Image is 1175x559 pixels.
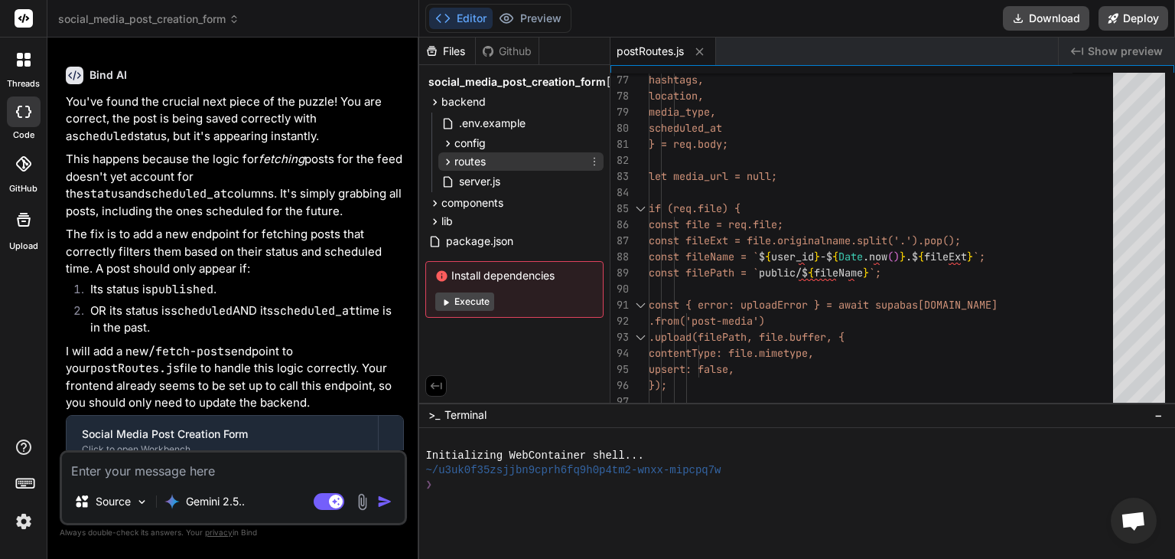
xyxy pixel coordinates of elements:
li: OR its status is AND its time is in the past. [78,302,404,337]
span: fileExt [924,250,967,263]
li: Its status is . [78,281,404,302]
span: server.js [457,172,502,191]
span: social_media_post_creation_form [428,74,606,90]
div: Click to open Workbench [82,443,363,456]
img: attachment [353,493,371,511]
span: lib [441,214,453,229]
div: 93 [610,329,629,345]
span: $ [826,250,832,263]
span: ) [893,250,900,263]
span: .env.example [457,114,527,132]
span: } [863,266,869,279]
label: code [13,129,34,142]
span: routes [454,154,486,169]
span: config [454,136,486,151]
p: Gemini 2.5.. [186,494,245,509]
span: public [759,266,796,279]
code: published [151,282,213,297]
span: Terminal [444,407,487,423]
span: - [820,250,826,263]
label: Upload [9,240,38,253]
span: if (req.file) { [649,201,740,215]
span: social_media_post_creation_form [58,11,239,27]
p: Source [96,494,131,509]
div: Click to collapse the range. [630,329,650,345]
code: postRoutes.js [90,361,180,376]
span: { [918,250,924,263]
label: GitHub [9,182,37,195]
button: Preview [493,8,568,29]
span: fileName [814,266,863,279]
button: − [1151,403,1166,427]
div: 90 [610,281,629,297]
span: { [832,250,838,263]
code: scheduled [171,303,233,319]
img: icon [377,494,392,509]
span: ❯ [425,478,433,492]
div: 87 [610,233,629,249]
em: fetching [259,152,304,166]
span: user_id [771,250,814,263]
span: }); [649,378,667,392]
span: `; [869,266,881,279]
span: .from('post-media') [649,314,765,328]
a: Open chat [1111,498,1157,544]
code: scheduled_at [273,303,356,319]
p: I will add a new endpoint to your file to handle this logic correctly. Your frontend already seem... [66,343,404,412]
div: 86 [610,217,629,233]
span: location, [649,89,704,103]
span: const { error: uploadError } = await supabas [649,298,918,312]
span: Initializing WebContainer shell... [425,449,643,463]
span: .pop(); [918,234,961,247]
span: now [869,250,887,263]
span: const filePath = ` [649,266,759,279]
span: contentType: file.mimetype, [649,346,814,360]
span: >_ [428,407,440,423]
div: 84 [610,185,629,201]
div: Social Media Post Creation Form [82,427,363,442]
button: Social Media Post Creation FormClick to open Workbench [67,416,378,466]
span: media_type, [649,105,716,119]
div: Github [476,44,539,59]
button: Deploy [1099,6,1168,31]
span: postRoutes.js [617,44,684,59]
span: upsert: false, [649,362,734,376]
span: } = req.body; [649,137,728,151]
div: 92 [610,313,629,329]
span: Install dependencies [435,268,594,283]
span: } [967,250,973,263]
span: $ [802,266,808,279]
span: components [441,195,503,211]
div: 79 [610,104,629,120]
p: You've found the crucial next piece of the puzzle! You are correct, the post is being saved corre... [66,93,404,145]
code: status [83,186,125,201]
div: 95 [610,361,629,378]
span: $ [912,250,918,263]
div: Click to collapse the range. [630,201,650,217]
div: 89 [610,265,629,281]
span: ( [887,250,893,263]
div: Files [419,44,475,59]
span: let media_url = null; [649,169,777,183]
span: $ [759,250,765,263]
code: scheduled_at [145,186,227,201]
span: const fileName = ` [649,250,759,263]
div: 85 [610,201,629,217]
span: Show preview [1088,44,1163,59]
img: Pick Models [135,495,148,508]
div: 94 [610,345,629,361]
div: Click to collapse the range. [630,297,650,313]
span: .upload(filePath, file.buffer, { [649,330,845,344]
button: Download [1003,6,1089,31]
div: 97 [610,394,629,410]
img: settings [11,508,37,534]
span: / [796,266,802,279]
span: scheduled_at [649,121,722,135]
div: 81 [610,136,629,152]
span: const file = req.file; [649,217,783,231]
span: Date [838,250,863,263]
span: const fileExt = file.originalname.split('.') [649,234,918,247]
code: /fetch-posts [148,344,231,359]
label: threads [7,77,40,90]
code: scheduled [72,129,134,144]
